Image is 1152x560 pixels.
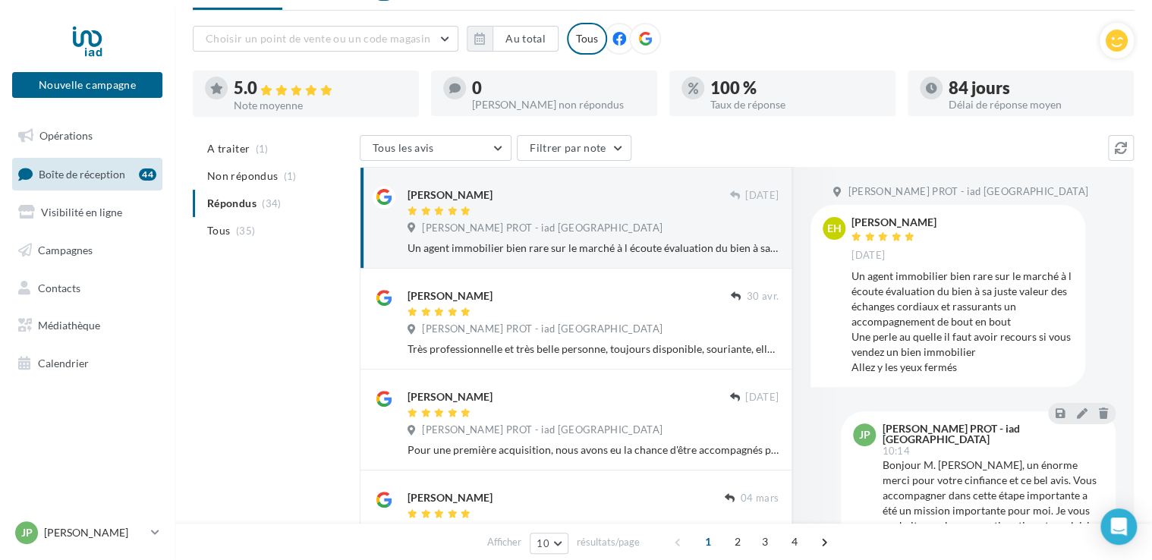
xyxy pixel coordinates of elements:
[38,319,100,332] span: Médiathèque
[422,322,663,336] span: [PERSON_NAME] PROT - iad [GEOGRAPHIC_DATA]
[284,170,297,182] span: (1)
[9,158,165,190] a: Boîte de réception44
[207,141,250,156] span: A traiter
[949,99,1122,110] div: Délai de réponse moyen
[234,100,407,111] div: Note moyenne
[9,234,165,266] a: Campagnes
[39,129,93,142] span: Opérations
[44,525,145,540] p: [PERSON_NAME]
[472,80,645,96] div: 0
[467,26,559,52] button: Au total
[753,530,777,554] span: 3
[373,141,434,154] span: Tous les avis
[21,525,33,540] span: JP
[487,535,521,549] span: Afficher
[207,168,278,184] span: Non répondus
[234,80,407,97] div: 5.0
[949,80,1122,96] div: 84 jours
[882,446,910,456] span: 10:14
[851,269,1073,375] div: Un agent immobilier bien rare sur le marché à l écoute évaluation du bien à sa juste valeur des é...
[1100,508,1137,545] div: Open Intercom Messenger
[206,32,430,45] span: Choisir un point de vente ou un code magasin
[9,272,165,304] a: Contacts
[38,244,93,256] span: Campagnes
[408,389,493,404] div: [PERSON_NAME]
[39,167,125,180] span: Boîte de réception
[851,249,885,263] span: [DATE]
[256,143,269,155] span: (1)
[41,206,122,219] span: Visibilité en ligne
[747,290,779,304] span: 30 avr.
[882,458,1103,549] div: Bonjour M. [PERSON_NAME], un énorme merci pour votre cinfiance et ce bel avis. Vous accompagner d...
[12,518,162,547] a: JP [PERSON_NAME]
[859,427,870,442] span: JP
[696,530,720,554] span: 1
[9,120,165,152] a: Opérations
[827,221,842,236] span: EH
[537,537,549,549] span: 10
[408,241,779,256] div: Un agent immobilier bien rare sur le marché à l écoute évaluation du bien à sa juste valeur des é...
[851,217,936,228] div: [PERSON_NAME]
[726,530,750,554] span: 2
[408,442,779,458] div: Pour une première acquisition, nous avons eu la chance d'être accompagnés par [PERSON_NAME]. Très...
[422,423,663,437] span: [PERSON_NAME] PROT - iad [GEOGRAPHIC_DATA]
[207,223,230,238] span: Tous
[9,348,165,379] a: Calendrier
[408,288,493,304] div: [PERSON_NAME]
[493,26,559,52] button: Au total
[745,189,779,203] span: [DATE]
[530,533,568,554] button: 10
[236,225,255,237] span: (35)
[12,72,162,98] button: Nouvelle campagne
[408,341,779,357] div: Très professionnelle et très belle personne, toujours disponible, souriante, elle vous écoute et ...
[882,423,1100,445] div: [PERSON_NAME] PROT - iad [GEOGRAPHIC_DATA]
[9,310,165,341] a: Médiathèque
[782,530,807,554] span: 4
[472,99,645,110] div: [PERSON_NAME] non répondus
[745,391,779,404] span: [DATE]
[38,281,80,294] span: Contacts
[408,490,493,505] div: [PERSON_NAME]
[193,26,458,52] button: Choisir un point de vente ou un code magasin
[710,99,883,110] div: Taux de réponse
[741,492,779,505] span: 04 mars
[38,357,89,370] span: Calendrier
[567,23,607,55] div: Tous
[848,185,1088,199] span: [PERSON_NAME] PROT - iad [GEOGRAPHIC_DATA]
[360,135,511,161] button: Tous les avis
[408,187,493,203] div: [PERSON_NAME]
[710,80,883,96] div: 100 %
[517,135,631,161] button: Filtrer par note
[422,222,663,235] span: [PERSON_NAME] PROT - iad [GEOGRAPHIC_DATA]
[139,168,156,181] div: 44
[577,535,640,549] span: résultats/page
[9,197,165,228] a: Visibilité en ligne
